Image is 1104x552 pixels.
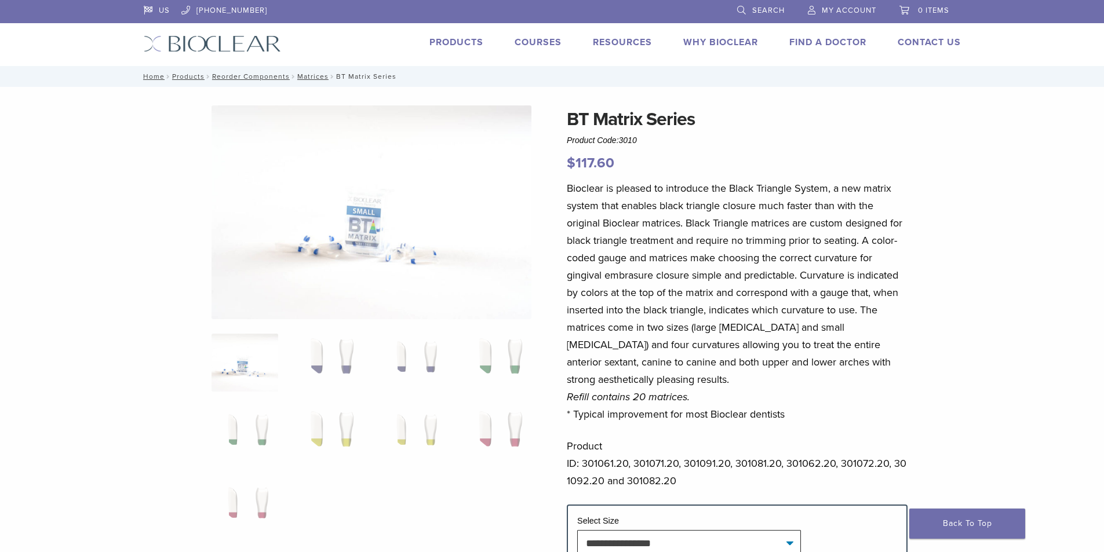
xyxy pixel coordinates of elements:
[212,334,278,392] img: Anterior-Black-Triangle-Series-Matrices-324x324.jpg
[577,516,619,525] label: Select Size
[789,36,866,48] a: Find A Doctor
[296,334,362,392] img: BT Matrix Series - Image 2
[329,74,336,79] span: /
[144,35,281,52] img: Bioclear
[567,155,575,171] span: $
[172,72,205,81] a: Products
[290,74,297,79] span: /
[898,36,961,48] a: Contact Us
[567,437,908,489] p: Product ID: 301061.20, 301071.20, 301091.20, 301081.20, 301062.20, 301072.20, 301092.20 and 30108...
[593,36,652,48] a: Resources
[567,390,690,403] em: Refill contains 20 matrices.
[515,36,562,48] a: Courses
[567,155,614,171] bdi: 117.60
[429,36,483,48] a: Products
[619,136,637,145] span: 3010
[567,105,908,133] h1: BT Matrix Series
[140,72,165,81] a: Home
[464,407,531,465] img: BT Matrix Series - Image 8
[752,6,785,15] span: Search
[822,6,876,15] span: My Account
[918,6,949,15] span: 0 items
[380,334,447,392] img: BT Matrix Series - Image 3
[135,66,970,87] nav: BT Matrix Series
[567,180,908,423] p: Bioclear is pleased to introduce the Black Triangle System, a new matrix system that enables blac...
[909,509,1025,539] a: Back To Top
[212,407,278,465] img: BT Matrix Series - Image 5
[297,72,329,81] a: Matrices
[205,74,212,79] span: /
[464,334,531,392] img: BT Matrix Series - Image 4
[380,407,447,465] img: BT Matrix Series - Image 7
[165,74,172,79] span: /
[683,36,758,48] a: Why Bioclear
[212,72,290,81] a: Reorder Components
[212,105,531,319] img: Anterior Black Triangle Series Matrices
[212,480,278,538] img: BT Matrix Series - Image 9
[296,407,362,465] img: BT Matrix Series - Image 6
[567,136,637,145] span: Product Code:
